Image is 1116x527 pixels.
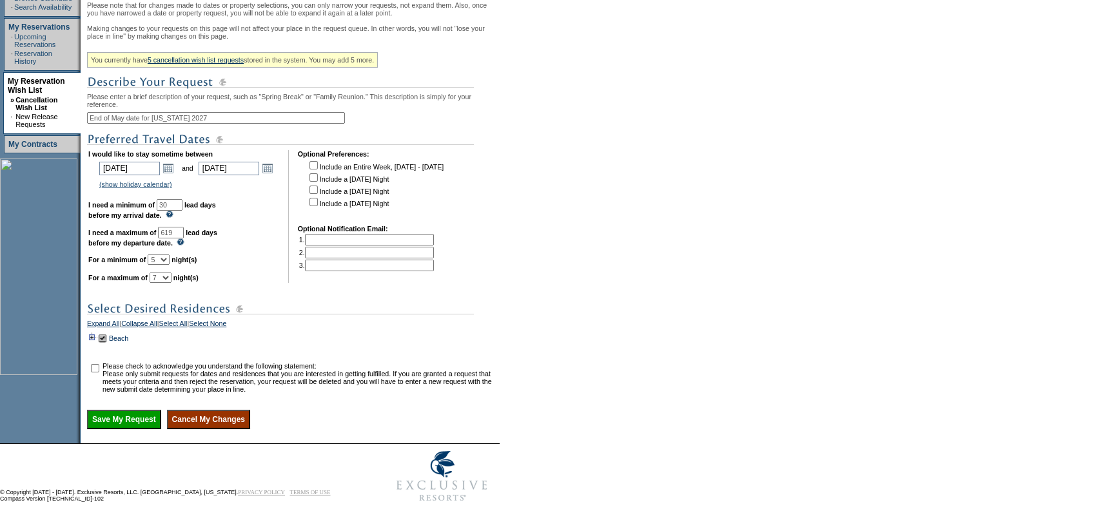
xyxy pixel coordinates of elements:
[87,1,496,429] div: Please note that for changes made to dates or property selections, you can only narrow your reque...
[99,180,172,188] a: (show holiday calendar)
[148,56,244,64] a: 5 cancellation wish list requests
[180,159,195,177] td: and
[199,162,259,175] input: Date format: M/D/Y. Shortcut keys: [T] for Today. [UP] or [.] for Next Day. [DOWN] or [,] for Pre...
[10,113,14,128] td: ·
[88,229,156,236] b: I need a maximum of
[238,489,285,495] a: PRIVACY POLICY
[14,3,72,11] a: Search Availability
[10,96,14,104] b: »
[161,161,175,175] a: Open the calendar popup.
[298,225,388,233] b: Optional Notification Email:
[88,201,155,209] b: I need a minimum of
[171,256,197,263] b: night(s)
[88,201,216,219] b: lead days before my arrival date.
[299,247,434,258] td: 2.
[87,320,119,331] a: Expand All
[109,334,128,342] a: Beach
[87,410,161,429] input: Save My Request
[159,320,188,331] a: Select All
[14,50,52,65] a: Reservation History
[121,320,157,331] a: Collapse All
[167,410,250,429] input: Cancel My Changes
[11,3,13,11] td: ·
[11,50,13,65] td: ·
[15,96,57,111] a: Cancellation Wish List
[14,33,55,48] a: Upcoming Reservations
[11,33,13,48] td: ·
[88,150,213,158] b: I would like to stay sometime between
[173,274,199,282] b: night(s)
[299,234,434,245] td: 1.
[88,256,146,263] b: For a minimum of
[87,52,378,68] div: You currently have stored in the system. You may add 5 more.
[299,260,434,271] td: 3.
[260,161,275,175] a: Open the calendar popup.
[87,320,496,331] div: | | |
[15,113,57,128] a: New Release Requests
[298,150,369,158] b: Optional Preferences:
[166,211,173,218] img: questionMark_lightBlue.gif
[290,489,331,495] a: TERMS OF USE
[8,77,65,95] a: My Reservation Wish List
[88,229,217,247] b: lead days before my departure date.
[8,23,70,32] a: My Reservations
[103,362,495,393] td: Please check to acknowledge you understand the following statement: Please only submit requests f...
[189,320,226,331] a: Select None
[88,274,148,282] b: For a maximum of
[177,238,184,245] img: questionMark_lightBlue.gif
[8,140,57,149] a: My Contracts
[384,444,500,508] img: Exclusive Resorts
[99,162,160,175] input: Date format: M/D/Y. Shortcut keys: [T] for Today. [UP] or [.] for Next Day. [DOWN] or [,] for Pre...
[307,159,444,216] td: Include an Entire Week, [DATE] - [DATE] Include a [DATE] Night Include a [DATE] Night Include a [...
